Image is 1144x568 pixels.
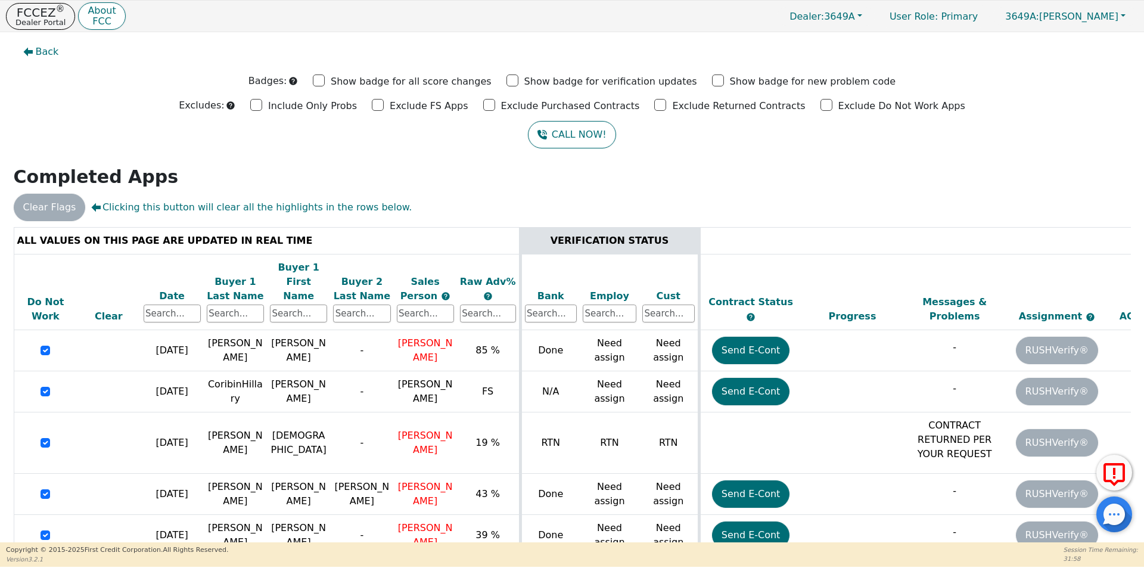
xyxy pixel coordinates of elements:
[398,430,453,455] span: [PERSON_NAME]
[333,305,390,322] input: Search...
[91,200,412,215] span: Clicking this button will clear all the highlights in the rows below.
[890,11,938,22] span: User Role :
[460,305,516,322] input: Search...
[270,305,327,322] input: Search...
[878,5,990,28] a: User Role: Primary
[204,412,267,474] td: [PERSON_NAME]
[712,480,790,508] button: Send E-Cont
[141,474,204,515] td: [DATE]
[639,515,699,556] td: Need assign
[78,2,125,30] button: AboutFCC
[204,371,267,412] td: CoribinHillary
[475,344,500,356] span: 85 %
[460,276,516,287] span: Raw Adv%
[906,418,1003,461] p: CONTRACT RETURNED PER YOUR REQUEST
[482,386,493,397] span: FS
[398,481,453,507] span: [PERSON_NAME]
[580,474,639,515] td: Need assign
[330,474,393,515] td: [PERSON_NAME]
[501,99,640,113] p: Exclude Purchased Contracts
[330,412,393,474] td: -
[804,309,901,324] div: Progress
[56,4,65,14] sup: ®
[144,289,201,303] div: Date
[330,371,393,412] td: -
[248,74,287,88] p: Badges:
[906,340,1003,355] p: -
[1005,11,1118,22] span: [PERSON_NAME]
[141,330,204,371] td: [DATE]
[639,330,699,371] td: Need assign
[528,121,615,148] button: CALL NOW!
[639,371,699,412] td: Need assign
[204,330,267,371] td: [PERSON_NAME]
[163,546,228,554] span: All Rights Reserved.
[583,305,636,322] input: Search...
[524,75,697,89] p: Show badge for verification updates
[390,99,468,113] p: Exclude FS Apps
[906,381,1003,396] p: -
[398,378,453,404] span: [PERSON_NAME]
[204,474,267,515] td: [PERSON_NAME]
[207,275,264,303] div: Buyer 1 Last Name
[789,11,855,22] span: 3649A
[14,166,179,187] strong: Completed Apps
[878,5,990,28] p: Primary
[1064,554,1138,563] p: 31:58
[14,38,69,66] button: Back
[520,412,580,474] td: RTN
[6,3,75,30] button: FCCEZ®Dealer Portal
[906,484,1003,498] p: -
[475,437,500,448] span: 19 %
[141,371,204,412] td: [DATE]
[268,99,357,113] p: Include Only Probs
[789,11,824,22] span: Dealer:
[712,378,790,405] button: Send E-Cont
[1096,455,1132,491] button: Report Error to FCC
[520,371,580,412] td: N/A
[520,474,580,515] td: Done
[270,260,327,303] div: Buyer 1 First Name
[906,295,1003,324] div: Messages & Problems
[525,234,695,248] div: VERIFICATION STATUS
[267,474,330,515] td: [PERSON_NAME]
[520,330,580,371] td: Done
[6,545,228,555] p: Copyright © 2015- 2025 First Credit Corporation.
[267,515,330,556] td: [PERSON_NAME]
[520,515,580,556] td: Done
[583,289,636,303] div: Employ
[777,7,875,26] button: Dealer:3649A
[398,337,453,363] span: [PERSON_NAME]
[906,525,1003,539] p: -
[204,515,267,556] td: [PERSON_NAME]
[179,98,224,113] p: Excludes:
[36,45,59,59] span: Back
[580,330,639,371] td: Need assign
[15,7,66,18] p: FCCEZ
[15,18,66,26] p: Dealer Portal
[1005,11,1039,22] span: 3649A:
[639,412,699,474] td: RTN
[642,289,695,303] div: Cust
[331,75,492,89] p: Show badge for all score changes
[207,305,264,322] input: Search...
[6,555,228,564] p: Version 3.2.1
[1019,311,1086,322] span: Assignment
[330,515,393,556] td: -
[267,412,330,474] td: [DEMOGRAPHIC_DATA]
[993,7,1138,26] button: 3649A:[PERSON_NAME]
[400,276,441,302] span: Sales Person
[88,6,116,15] p: About
[17,234,516,248] div: ALL VALUES ON THIS PAGE ARE UPDATED IN REAL TIME
[838,99,965,113] p: Exclude Do Not Work Apps
[580,412,639,474] td: RTN
[639,474,699,515] td: Need assign
[712,522,790,549] button: Send E-Cont
[525,289,577,303] div: Bank
[708,296,793,308] span: Contract Status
